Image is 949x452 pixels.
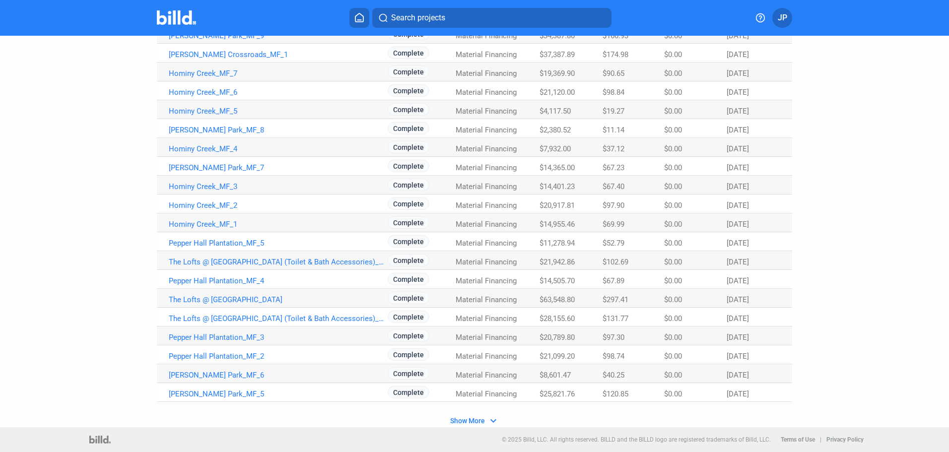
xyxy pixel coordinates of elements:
span: $0.00 [664,333,682,342]
a: Hominy Creek_MF_3 [169,182,388,191]
span: JP [778,12,787,24]
button: JP [772,8,792,28]
a: Hominy Creek_MF_5 [169,107,388,116]
button: Show More [447,414,502,427]
span: $0.00 [664,144,682,153]
span: $14,955.46 [540,220,575,229]
b: Privacy Policy [826,436,864,443]
p: | [820,436,821,443]
span: $0.00 [664,352,682,361]
span: Material Financing [456,144,517,153]
span: [DATE] [727,126,749,134]
a: Hominy Creek_MF_2 [169,201,388,210]
span: $0.00 [664,239,682,248]
span: [DATE] [727,201,749,210]
span: Show More [450,417,485,425]
span: $97.30 [603,333,624,342]
a: [PERSON_NAME] Park_MF_8 [169,126,388,134]
span: $40.25 [603,371,624,380]
span: [DATE] [727,258,749,266]
span: Material Financing [456,201,517,210]
span: [DATE] [727,239,749,248]
span: Material Financing [456,50,517,59]
span: $0.00 [664,88,682,97]
span: [DATE] [727,50,749,59]
a: Hominy Creek_MF_4 [169,144,388,153]
span: [DATE] [727,352,749,361]
span: [DATE] [727,220,749,229]
span: $37,387.89 [540,50,575,59]
span: [DATE] [727,163,749,172]
span: Complete [388,348,429,361]
span: Material Financing [456,389,517,398]
span: $52.79 [603,239,624,248]
span: $7,932.00 [540,144,571,153]
span: $25,821.76 [540,389,575,398]
span: Complete [388,235,429,248]
span: $160.93 [603,31,628,40]
a: Hominy Creek_MF_6 [169,88,388,97]
a: [PERSON_NAME] Park_MF_9 [169,31,388,40]
span: Material Financing [456,258,517,266]
span: [DATE] [727,276,749,285]
span: Complete [388,292,429,304]
span: $97.90 [603,201,624,210]
span: Complete [388,141,429,153]
img: logo [89,436,111,444]
a: [PERSON_NAME] Crossroads_MF_1 [169,50,388,59]
span: Material Financing [456,352,517,361]
span: Material Financing [456,295,517,304]
span: $0.00 [664,258,682,266]
span: $120.85 [603,389,628,398]
a: Hominy Creek_MF_7 [169,69,388,78]
b: Terms of Use [781,436,815,443]
a: The Lofts @ [GEOGRAPHIC_DATA] [169,295,388,304]
a: Pepper Hall Plantation_MF_4 [169,276,388,285]
a: Pepper Hall Plantation_MF_5 [169,239,388,248]
span: [DATE] [727,389,749,398]
span: Material Financing [456,333,517,342]
span: $0.00 [664,31,682,40]
span: $28,155.60 [540,314,575,323]
span: $2,380.52 [540,126,571,134]
span: Material Financing [456,239,517,248]
span: $11.14 [603,126,624,134]
a: Pepper Hall Plantation_MF_3 [169,333,388,342]
span: [DATE] [727,144,749,153]
span: Complete [388,273,429,285]
span: Material Financing [456,31,517,40]
span: $69.99 [603,220,624,229]
span: $0.00 [664,50,682,59]
span: $14,401.23 [540,182,575,191]
span: $297.41 [603,295,628,304]
span: $37.12 [603,144,624,153]
span: $0.00 [664,220,682,229]
span: [DATE] [727,31,749,40]
span: $14,505.70 [540,276,575,285]
span: [DATE] [727,333,749,342]
span: Complete [388,65,429,78]
a: The Lofts @ [GEOGRAPHIC_DATA] (Toilet & Bath Accessories)_MF_2 [169,258,388,266]
span: Material Financing [456,276,517,285]
span: [DATE] [727,107,749,116]
span: $0.00 [664,69,682,78]
span: $67.23 [603,163,624,172]
span: Material Financing [456,220,517,229]
span: [DATE] [727,371,749,380]
span: Complete [388,254,429,266]
a: [PERSON_NAME] Park_MF_7 [169,163,388,172]
span: $19.27 [603,107,624,116]
span: Material Financing [456,69,517,78]
span: $0.00 [664,107,682,116]
button: Search projects [372,8,611,28]
span: Material Financing [456,371,517,380]
span: Complete [388,386,429,398]
span: $34,387.80 [540,31,575,40]
span: Complete [388,179,429,191]
span: $11,278.94 [540,239,575,248]
span: $4,117.50 [540,107,571,116]
span: $0.00 [664,371,682,380]
span: [DATE] [727,295,749,304]
span: $21,942.86 [540,258,575,266]
span: $98.74 [603,352,624,361]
